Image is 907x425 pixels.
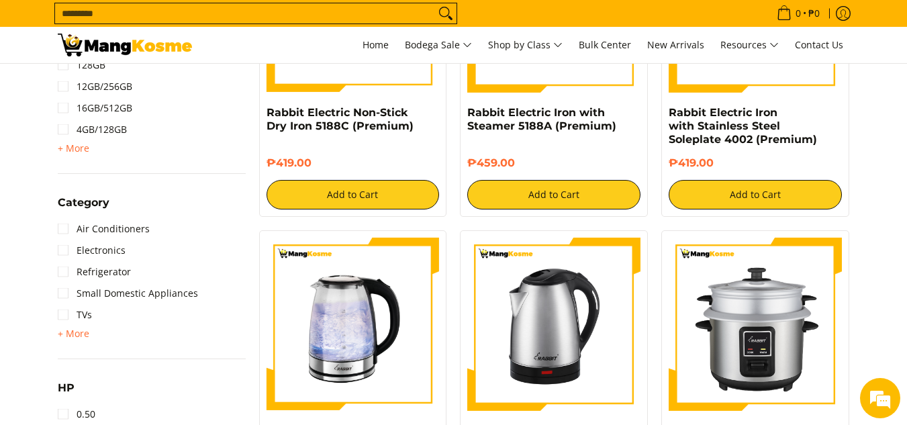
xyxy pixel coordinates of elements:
span: • [773,6,824,21]
a: Shop by Class [481,27,569,63]
a: Rabbit Electric Non-Stick Dry Iron 5188C (Premium) [267,106,414,132]
summary: Open [58,197,109,218]
img: Rabbit 1.8 L Electric Kettle, Glass body (Premium) [267,238,440,411]
a: Contact Us [788,27,850,63]
button: Add to Cart [467,180,640,209]
a: Electronics [58,240,126,261]
h6: ₱419.00 [669,156,842,170]
span: + More [58,143,89,154]
a: Rabbit Electric Iron with Stainless Steel Soleplate 4002 (Premium) [669,106,817,146]
span: Category [58,197,109,208]
div: Chat with us now [70,75,226,93]
a: 16GB/512GB [58,97,132,119]
a: TVs [58,304,92,326]
a: Air Conditioners [58,218,150,240]
span: ₱0 [806,9,822,18]
a: Resources [714,27,785,63]
span: Shop by Class [488,37,563,54]
span: New Arrivals [647,38,704,51]
span: We're online! [78,127,185,263]
a: 0.50 [58,404,95,425]
h6: ₱459.00 [467,156,640,170]
span: Home [363,38,389,51]
a: Home [356,27,395,63]
button: Search [435,3,457,23]
span: Contact Us [795,38,843,51]
summary: Open [58,383,75,404]
a: Rabbit Electric Iron with Steamer 5188A (Premium) [467,106,616,132]
textarea: Type your message and hit 'Enter' [7,283,256,330]
a: Refrigerator [58,261,131,283]
h6: ₱419.00 [267,156,440,170]
a: 128GB [58,54,105,76]
img: Rabbit 1.8 L Electric Kettle, Stainless body (Premium) [467,238,640,411]
div: Minimize live chat window [220,7,252,39]
a: Bodega Sale [398,27,479,63]
button: Add to Cart [669,180,842,209]
nav: Main Menu [205,27,850,63]
button: Add to Cart [267,180,440,209]
a: Small Domestic Appliances [58,283,198,304]
summary: Open [58,140,89,156]
a: 4GB/128GB [58,119,127,140]
span: Bodega Sale [405,37,472,54]
span: Bulk Center [579,38,631,51]
span: Resources [720,37,779,54]
summary: Open [58,326,89,342]
img: Premium Deals: Best Premium Home Appliances Sale l Mang Kosme [58,34,192,56]
img: https://mangkosme.com/products/rabbit-2-5-l-g-glass-lid-with-steamer-rice-cooker-silver-class-a [669,238,842,411]
span: + More [58,328,89,339]
span: 0 [794,9,803,18]
a: Bulk Center [572,27,638,63]
a: 12GB/256GB [58,76,132,97]
a: New Arrivals [640,27,711,63]
span: HP [58,383,75,393]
